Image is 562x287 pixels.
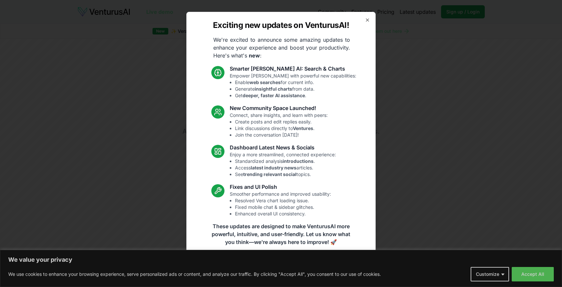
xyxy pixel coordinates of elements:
strong: trending relevant social [243,171,296,177]
h3: Fixes and UI Polish [230,183,331,191]
strong: introductions [283,158,314,164]
li: Generate from data. [235,86,356,92]
li: Link discussions directly to . [235,125,328,132]
p: Empower [PERSON_NAME] with powerful new capabilities: [230,73,356,99]
h3: Smarter [PERSON_NAME] AI: Search & Charts [230,65,356,73]
h2: Exciting new updates on VenturusAI! [213,20,349,31]
strong: deeper, faster AI assistance [243,93,305,98]
p: Enjoy a more streamlined, connected experience: [230,151,336,178]
li: See topics. [235,171,336,178]
strong: Ventures [293,125,313,131]
li: Enhanced overall UI consistency. [235,210,331,217]
h3: New Community Space Launched! [230,104,328,112]
p: Smoother performance and improved usability: [230,191,331,217]
h3: Dashboard Latest News & Socials [230,143,336,151]
li: Standardized analysis . [235,158,336,165]
li: Join the conversation [DATE]! [235,132,328,138]
li: Create posts and edit replies easily. [235,119,328,125]
li: Get . [235,92,356,99]
li: Access articles. [235,165,336,171]
li: Fixed mobile chat & sidebar glitches. [235,204,331,210]
strong: new [249,52,260,59]
li: Enable for current info. [235,79,356,86]
a: Read the full announcement on our blog! [232,254,330,267]
p: These updates are designed to make VenturusAI more powerful, intuitive, and user-friendly. Let us... [207,222,355,246]
strong: web searches [249,79,281,85]
strong: insightful charts [255,86,292,92]
p: Connect, share insights, and learn with peers: [230,112,328,138]
p: We're excited to announce some amazing updates to enhance your experience and boost your producti... [208,36,355,59]
strong: latest industry news [251,165,296,170]
li: Resolved Vera chart loading issue. [235,197,331,204]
